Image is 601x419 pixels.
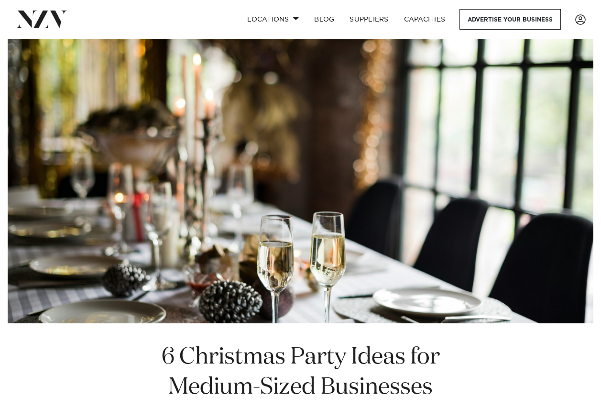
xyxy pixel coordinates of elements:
[396,9,453,30] a: Capacities
[342,9,396,30] a: SUPPLIERS
[15,11,67,28] img: nzv-logo.png
[137,342,464,403] h1: 6 Christmas Party Ideas for Medium-Sized Businesses
[240,9,306,30] a: Locations
[306,9,342,30] a: BLOG
[459,9,561,30] a: Advertise your business
[8,39,593,323] img: 6 Christmas Party Ideas for Medium-Sized Businesses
